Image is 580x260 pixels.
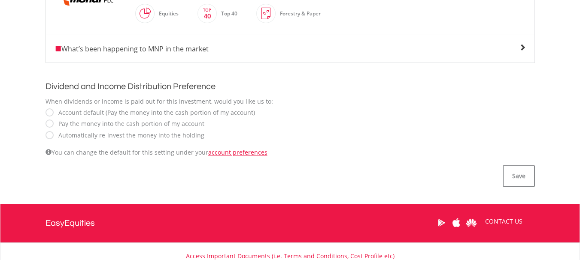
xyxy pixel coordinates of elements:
a: Huawei [464,209,479,236]
a: Apple [449,209,464,236]
a: account preferences [208,148,267,156]
a: Google Play [434,209,449,236]
a: EasyEquities [46,204,95,242]
h2: Dividend and Income Distribution Preference [46,80,535,93]
div: When dividends or income is paid out for this investment, would you like us to: [46,97,535,106]
a: CONTACT US [479,209,528,233]
button: Save [503,165,535,187]
div: Equities [155,3,179,24]
label: Pay the money into the cash portion of my account [54,120,204,128]
div: You can change the default for this setting under your [46,148,535,157]
div: Forestry & Paper [276,3,321,24]
div: Top 40 [217,3,237,24]
label: Account default (Pay the money into the cash portion of my account) [54,108,255,117]
a: Access Important Documents (i.e. Terms and Conditions, Cost Profile etc) [186,252,395,260]
label: Automatically re-invest the money into the holding [54,131,204,140]
span: What’s been happening to MNP in the market [55,44,209,54]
